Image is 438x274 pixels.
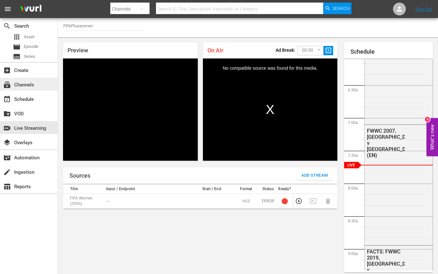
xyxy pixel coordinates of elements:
[4,5,12,13] span: menu
[325,47,332,54] span: slideshow_sharp
[68,47,88,54] span: Preview
[203,58,338,161] div: No compatible source was found for this media.
[276,48,295,53] p: Ad Break:
[351,49,433,55] h1: Schedule
[104,194,191,209] td: ---
[301,172,328,179] span: Add Stream
[13,43,21,51] span: Episode
[3,154,11,162] span: Automation
[3,81,11,89] span: Channels
[13,33,21,41] span: Asset
[323,3,351,14] button: Search
[233,185,260,194] th: Format
[3,66,11,74] span: Create
[203,58,338,161] div: Modal Window
[3,183,11,190] span: Reports
[333,3,350,14] span: Search
[63,194,104,209] td: FIFA Women (2096)
[63,185,104,194] th: Title
[24,43,38,50] span: Episode
[233,194,260,209] td: HLS
[426,118,438,156] button: Open Feedback Widget
[297,44,324,57] div: 00:30
[3,124,11,132] span: Live Streaming
[15,2,46,17] img: ans4CAIJ8jUAAAAAAAAAAAAAAAAAAAAAAAAgQb4GAAAAAAAAAAAAAAAAAAAAAAAAJMjXAAAAAAAAAAAAAAAAAAAAAAAAgAT5G...
[425,117,430,122] div: 4
[260,194,277,209] td: ERROR
[3,139,11,146] span: Overlays
[276,185,293,194] th: Ready?
[203,58,338,161] div: Video Player
[367,128,405,158] div: FWWC 2007, [GEOGRAPHIC_DATA] v [GEOGRAPHIC_DATA] (EN)
[3,110,11,118] span: VOD
[191,185,233,194] th: Start / End
[3,95,11,103] span: Schedule
[24,34,34,40] span: Asset
[3,22,11,30] span: Search
[260,185,277,194] th: Status
[24,53,35,60] span: Series
[69,172,90,179] h1: Sources
[63,58,198,161] div: Video Player
[297,171,333,180] button: Add Stream
[207,47,223,54] span: On Air
[295,198,302,205] button: Preview Stream
[3,168,11,176] span: Ingestion
[415,6,432,12] a: Sign Out
[13,53,21,60] span: Series
[104,185,191,194] th: Input / Endpoint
